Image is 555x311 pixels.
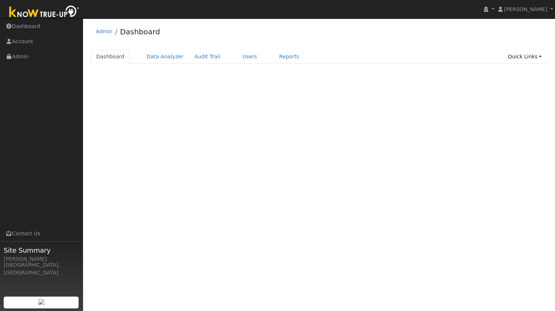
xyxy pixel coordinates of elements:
a: Quick Links [502,50,547,64]
a: Users [237,50,263,64]
a: Reports [274,50,305,64]
div: [GEOGRAPHIC_DATA], [GEOGRAPHIC_DATA] [4,261,79,277]
a: Dashboard [91,50,130,64]
div: [PERSON_NAME] [4,255,79,263]
img: retrieve [38,299,44,305]
a: Audit Trail [189,50,226,64]
a: Admin [96,28,113,34]
span: [PERSON_NAME] [504,6,547,12]
img: Know True-Up [6,4,83,21]
a: Dashboard [120,27,160,36]
a: Data Analyzer [141,50,189,64]
span: Site Summary [4,245,79,255]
